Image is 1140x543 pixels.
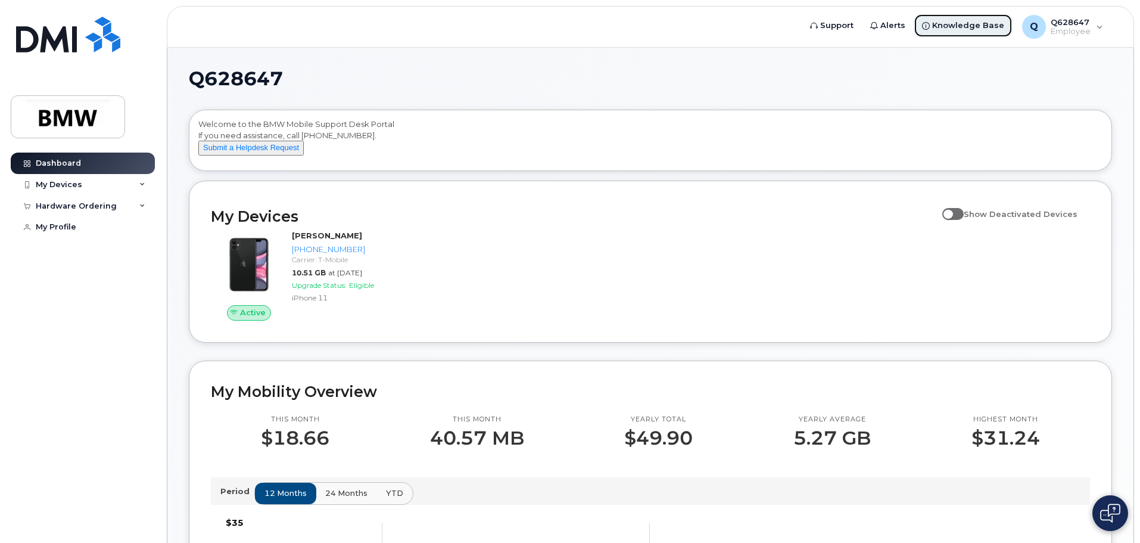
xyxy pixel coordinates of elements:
p: $49.90 [624,427,693,449]
p: This month [261,415,329,424]
div: Carrier: T-Mobile [292,255,415,265]
div: Welcome to the BMW Mobile Support Desk Portal If you need assistance, call [PHONE_NUMBER]. [198,119,1102,166]
span: 24 months [325,488,367,499]
h2: My Devices [211,207,936,225]
p: Highest month [971,415,1040,424]
h2: My Mobility Overview [211,383,1090,401]
p: Yearly average [793,415,871,424]
span: Active [240,307,266,318]
span: Q628647 [189,70,283,88]
img: Open chat [1100,504,1120,523]
p: This month [430,415,524,424]
p: Period [220,486,254,497]
a: Active[PERSON_NAME][PHONE_NUMBER]Carrier: T-Mobile10.51 GBat [DATE]Upgrade Status:EligibleiPhone 11 [211,230,420,321]
button: Submit a Helpdesk Request [198,141,304,156]
a: Submit a Helpdesk Request [198,142,304,152]
span: Eligible [349,281,374,290]
span: at [DATE] [328,268,362,277]
p: $18.66 [261,427,329,449]
p: $31.24 [971,427,1040,449]
p: Yearly total [624,415,693,424]
img: iPhone_11.jpg [220,236,278,293]
div: iPhone 11 [292,293,415,303]
span: Show Deactivated Devices [964,209,1077,219]
p: 40.57 MB [430,427,524,449]
tspan: $35 [226,517,244,528]
strong: [PERSON_NAME] [292,231,362,240]
input: Show Deactivated Devices [942,203,952,212]
span: Upgrade Status: [292,281,347,290]
span: 10.51 GB [292,268,326,277]
div: [PHONE_NUMBER] [292,244,415,255]
span: YTD [386,488,403,499]
p: 5.27 GB [793,427,871,449]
